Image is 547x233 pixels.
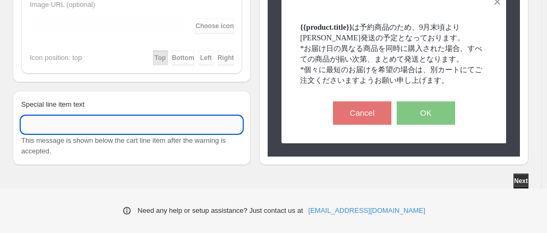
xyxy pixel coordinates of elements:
span: は予約商品のため、9月末頃より[PERSON_NAME]発送の予定となっております。 [300,23,465,42]
span: Special line item text [21,100,84,108]
span: Next [514,177,528,185]
span: This message is shown below the cart line item after the warning is accepted. [21,136,226,155]
strong: {{product.title}} [300,23,352,31]
span: *お届け日の異なる商品を同時に購入された場合、すべての商品が揃い次第、まとめて発送となります。 *個々に最短のお届けを希望の場合は、別カートにてご注文くださいますようお願い申し上げます。 [300,44,482,84]
a: [EMAIL_ADDRESS][DOMAIN_NAME] [309,205,425,216]
button: OK [397,101,455,125]
button: Cancel [333,101,391,125]
button: Next [514,174,528,188]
